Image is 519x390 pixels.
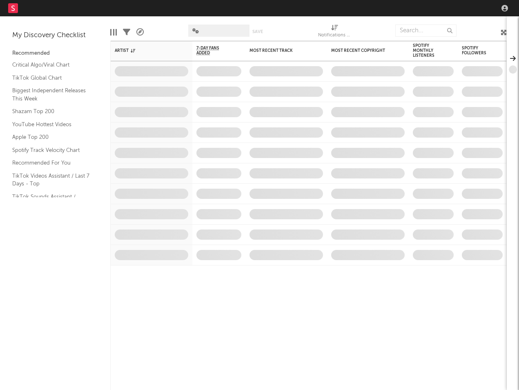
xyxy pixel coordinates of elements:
div: Most Recent Track [249,48,311,53]
div: Recommended [12,49,98,58]
div: Notifications (Artist) [318,31,351,40]
a: YouTube Hottest Videos [12,120,90,129]
div: Edit Columns [110,20,117,44]
div: A&R Pipeline [136,20,144,44]
input: Search... [395,25,457,37]
span: 7-Day Fans Added [196,46,229,56]
button: Save [252,29,263,34]
a: TikTok Sounds Assistant / [DATE] Fastest Risers [12,192,90,209]
div: Spotify Followers [462,46,490,56]
a: Biggest Independent Releases This Week [12,86,90,103]
a: TikTok Global Chart [12,74,90,82]
a: Recommended For You [12,158,90,167]
div: Artist [115,48,176,53]
a: TikTok Videos Assistant / Last 7 Days - Top [12,172,90,188]
a: Apple Top 200 [12,133,90,142]
div: My Discovery Checklist [12,31,98,40]
div: Most Recent Copyright [331,48,392,53]
a: Critical Algo/Viral Chart [12,60,90,69]
div: Notifications (Artist) [318,20,351,44]
a: Spotify Track Velocity Chart [12,146,90,155]
a: Shazam Top 200 [12,107,90,116]
div: Spotify Monthly Listeners [413,43,441,58]
div: Filters [123,20,130,44]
